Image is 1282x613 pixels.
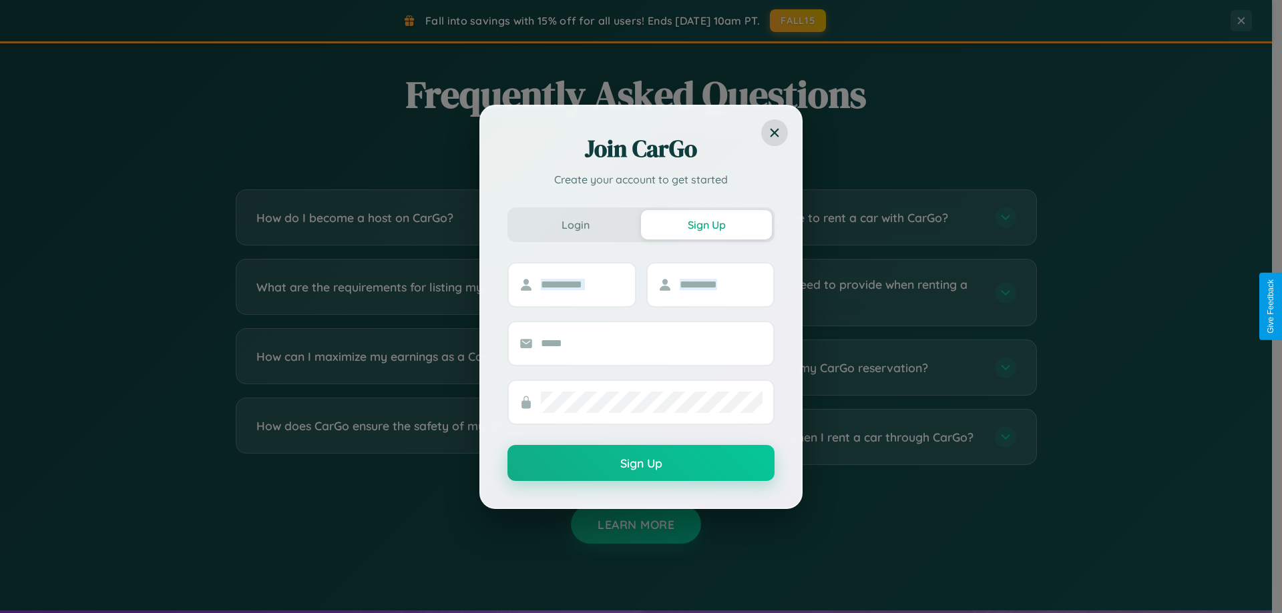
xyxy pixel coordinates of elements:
[507,445,775,481] button: Sign Up
[1266,279,1275,334] div: Give Feedback
[510,210,641,239] button: Login
[507,171,775,187] p: Create your account to get started
[507,133,775,165] h2: Join CarGo
[641,210,772,239] button: Sign Up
